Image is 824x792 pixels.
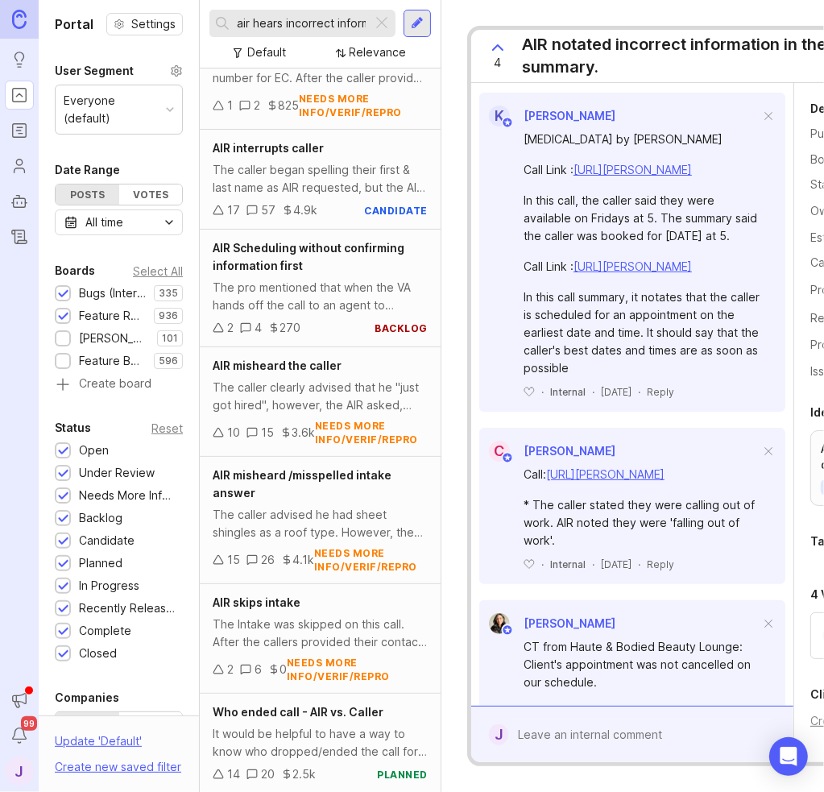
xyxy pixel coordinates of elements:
[647,385,674,399] div: Reply
[287,656,428,683] div: needs more info/verif/repro
[524,288,760,377] div: In this call summary, it notates that the caller is scheduled for an appointment on the earliest ...
[489,724,508,745] div: J
[248,44,287,61] div: Default
[237,15,366,32] input: Search...
[213,241,404,272] span: AIR Scheduling without confirming information first
[5,721,34,750] button: Notifications
[5,151,34,180] a: Users
[227,661,234,678] div: 2
[55,418,91,437] div: Status
[261,765,275,783] div: 20
[524,161,760,179] div: Call Link :
[601,558,631,570] time: [DATE]
[350,44,407,61] div: Relevance
[119,185,183,205] div: Votes
[601,386,631,398] time: [DATE]
[213,705,383,719] span: Who ended call - AIR vs. Caller
[5,45,34,74] a: Ideas
[79,442,109,459] div: Open
[227,201,240,219] div: 17
[79,577,139,595] div: In Progress
[524,466,760,483] div: Call:
[638,558,640,571] div: ·
[64,92,159,127] div: Everyone (default)
[79,284,146,302] div: Bugs (Internal)
[12,10,27,28] img: Canny Home
[213,616,428,651] div: The Intake was skipped on this call. After the callers provided their contact information, the AI...
[495,54,502,72] span: 4
[159,355,178,367] p: 596
[55,732,142,758] div: Update ' Default '
[21,716,37,731] span: 99
[524,638,760,691] div: CT from Haute & Bodied Beauty Lounge: Client's appointment was not cancelled on our schedule.
[131,16,176,32] span: Settings
[133,267,183,276] div: Select All
[524,496,760,549] div: * The caller stated they were calling out of work. AIR noted they were 'falling out of work'.
[213,141,324,155] span: AIR interrupts caller
[769,737,808,776] div: Open Intercom Messenger
[292,424,315,442] div: 3.6k
[292,551,314,569] div: 4.1k
[5,757,34,786] button: J
[5,116,34,145] a: Roadmaps
[299,92,428,119] div: needs more info/verif/repro
[489,613,510,634] img: Ysabelle Eugenio
[213,52,428,87] div: The AIR is asked to gather an account number for EC. After the caller provides it, the AIR confir...
[541,558,544,571] div: ·
[292,765,316,783] div: 2.5k
[524,258,760,276] div: Call Link :
[524,616,615,630] span: [PERSON_NAME]
[79,532,135,549] div: Candidate
[227,319,234,337] div: 2
[79,352,146,370] div: Feature Board Sandbox [DATE]
[79,330,149,347] div: [PERSON_NAME] (Public)
[592,385,594,399] div: ·
[213,725,428,761] div: It would be helpful to have a way to know who dropped/ended the call for AIR. [URL][PERSON_NAME]
[5,187,34,216] a: Autopilot
[315,419,428,446] div: needs more info/verif/repro
[5,686,34,715] button: Announcements
[79,554,122,572] div: Planned
[524,704,760,722] div: Call link:
[365,204,429,218] div: candidate
[524,192,760,245] div: In this call, the caller said they were available on Fridays at 5. The summary said the caller wa...
[106,13,183,35] button: Settings
[213,468,391,500] span: AIR misheard /misspelled intake answer
[227,424,240,442] div: 10
[227,97,233,114] div: 1
[254,97,260,114] div: 2
[541,385,544,399] div: ·
[213,379,428,414] div: The caller clearly advised that he "just got hired", however, the AIR asked, "Can you please clar...
[119,712,183,757] label: By account owner
[479,441,615,462] a: C[PERSON_NAME]
[79,487,175,504] div: Needs More Info/verif/repro
[213,359,342,372] span: AIR misheard the caller
[524,444,615,458] span: [PERSON_NAME]
[479,106,615,126] a: K[PERSON_NAME]
[227,765,240,783] div: 14
[524,131,760,148] div: [MEDICAL_DATA] by [PERSON_NAME]
[489,441,510,462] div: C
[213,279,428,314] div: The pro mentioned that when the VA hands off the call to an agent to schedule, it creates a feeli...
[550,558,586,571] div: Internal
[502,117,514,129] img: member badge
[55,261,95,280] div: Boards
[279,661,287,678] div: 0
[55,378,183,392] a: Create board
[479,613,615,634] a: Ysabelle Eugenio[PERSON_NAME]
[159,287,178,300] p: 335
[55,15,93,34] h1: Portal
[200,584,441,694] a: AIR skips intakeThe Intake was skipped on this call. After the callers provided their contact inf...
[56,185,119,205] div: Posts
[279,319,300,337] div: 270
[378,768,429,782] div: planned
[550,385,586,399] div: Internal
[55,688,119,707] div: Companies
[227,551,240,569] div: 15
[546,467,665,481] a: [URL][PERSON_NAME]
[5,81,34,110] a: Portal
[85,214,123,231] div: All time
[314,546,428,574] div: needs more info/verif/repro
[573,259,692,273] a: [URL][PERSON_NAME]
